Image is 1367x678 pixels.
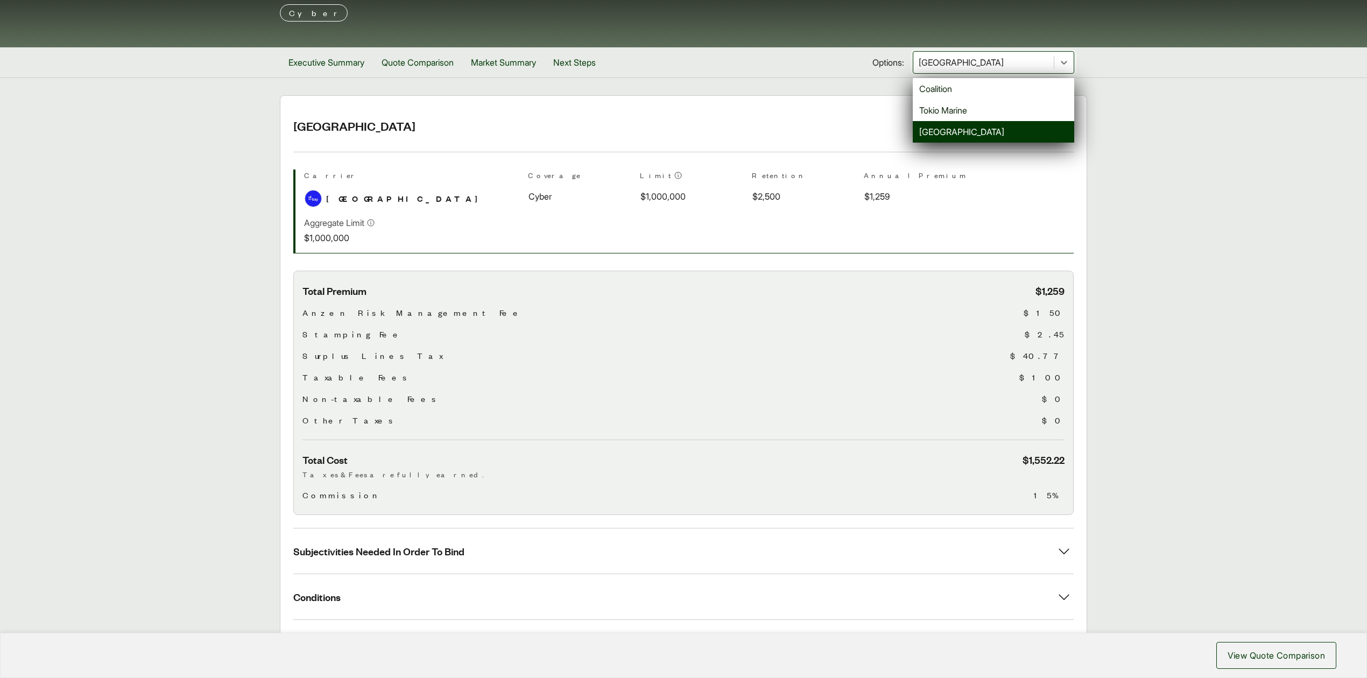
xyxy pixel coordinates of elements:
span: [GEOGRAPHIC_DATA] [326,192,487,205]
p: Cyber [289,6,339,19]
span: $1,259 [864,190,890,203]
span: Cyber [529,190,552,203]
th: Limit [640,169,743,185]
span: Surplus Lines Tax [302,349,442,362]
span: Conditions [293,590,341,604]
button: Quote Comparison [373,47,462,77]
button: Executive Summary [280,47,373,77]
span: Stamping Fee [302,328,404,341]
th: Retention [752,169,855,185]
span: Options: [872,56,904,69]
span: View Quote Comparison [1228,649,1325,662]
p: Aggregate Limit [304,216,364,229]
span: $1,552.22 [1023,453,1065,467]
th: Annual Premium [864,169,967,185]
span: $1,000,000 [640,190,686,203]
div: Coalition [913,78,1074,100]
span: Subjectivities Needed In Order To Bind [293,545,464,558]
span: Non-taxable Fees [302,392,440,405]
button: Endorsements [293,620,1074,665]
span: $40.77 [1010,349,1065,362]
img: At-Bay logo [305,190,321,207]
span: $0 [1042,414,1065,427]
span: $1,259 [1035,284,1065,298]
div: [GEOGRAPHIC_DATA] [913,121,1074,143]
span: $2,500 [752,190,780,203]
span: Commission [302,489,382,502]
span: Total Cost [302,453,348,467]
button: Conditions [293,574,1074,619]
p: $1,000,000 [304,231,375,244]
span: Other Taxes [302,414,397,427]
th: Coverage [528,169,631,185]
span: Anzen Risk Management Fee [302,306,524,319]
span: 15% [1034,489,1065,502]
button: Market Summary [462,47,545,77]
span: $150 [1024,306,1065,319]
th: Carrier [304,169,519,185]
span: $0 [1042,392,1065,405]
div: Tokio Marine [913,100,1074,121]
p: Taxes & Fees are fully earned. [302,469,1065,480]
h2: [GEOGRAPHIC_DATA] [293,118,941,134]
button: Subjectivities Needed In Order To Bind [293,528,1074,574]
button: View Quote Comparison [1216,642,1336,669]
span: Taxable Fees [302,371,411,384]
span: $2.45 [1025,328,1065,341]
span: Total Premium [302,284,367,298]
button: Next Steps [545,47,604,77]
span: $100 [1019,371,1065,384]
